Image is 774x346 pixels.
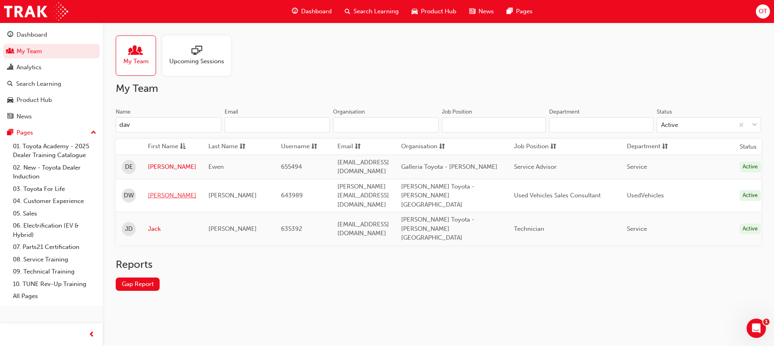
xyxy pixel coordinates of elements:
a: pages-iconPages [500,3,539,20]
img: Trak [4,2,68,21]
span: [EMAIL_ADDRESS][DOMAIN_NAME] [337,221,389,237]
a: 03. Toyota For Life [10,183,100,195]
a: 01. Toyota Academy - 2025 Dealer Training Catalogue [10,140,100,162]
h2: My Team [116,82,761,95]
a: My Team [116,35,162,76]
span: [PERSON_NAME] Toyota - [PERSON_NAME][GEOGRAPHIC_DATA] [401,183,474,208]
span: 655494 [281,163,302,170]
button: Usernamesorting-icon [281,142,325,152]
th: Status [740,142,757,151]
div: Status [657,108,672,116]
span: sorting-icon [439,142,445,152]
span: down-icon [752,120,757,131]
span: sorting-icon [239,142,246,152]
span: [EMAIL_ADDRESS][DOMAIN_NAME] [337,159,389,175]
span: [PERSON_NAME] [208,225,257,232]
a: 10. TUNE Rev-Up Training [10,278,100,290]
div: Dashboard [17,30,47,39]
div: Job Position [442,108,472,116]
div: Name [116,108,131,116]
span: Username [281,142,310,152]
button: Last Namesorting-icon [208,142,253,152]
a: guage-iconDashboard [285,3,338,20]
input: Job Position [442,117,546,133]
a: news-iconNews [463,3,500,20]
span: Search Learning [354,7,399,16]
span: sorting-icon [311,142,317,152]
span: chart-icon [7,64,13,71]
a: car-iconProduct Hub [405,3,463,20]
div: Analytics [17,63,42,72]
div: Organisation [333,108,365,116]
span: search-icon [345,6,350,17]
span: news-icon [469,6,475,17]
span: OT [759,7,767,16]
span: Organisation [401,142,437,152]
span: Upcoming Sessions [169,57,224,66]
div: Search Learning [16,79,61,89]
a: 08. Service Training [10,253,100,266]
button: Pages [3,125,100,140]
span: sorting-icon [550,142,556,152]
span: Service [627,163,647,170]
span: guage-icon [7,31,13,39]
a: 07. Parts21 Certification [10,241,100,253]
span: car-icon [7,97,13,104]
span: [PERSON_NAME] Toyota - [PERSON_NAME][GEOGRAPHIC_DATA] [401,216,474,241]
span: pages-icon [507,6,513,17]
a: 05. Sales [10,207,100,220]
span: guage-icon [292,6,298,17]
span: Last Name [208,142,238,152]
span: UsedVehicles [627,192,664,199]
a: 09. Technical Training [10,265,100,278]
span: Service Advisor [514,163,557,170]
input: Organisation [333,117,439,133]
span: prev-icon [89,330,95,340]
span: Email [337,142,353,152]
a: Jack [148,224,196,234]
a: All Pages [10,290,100,302]
span: people-icon [131,46,141,57]
span: sessionType_ONLINE_URL-icon [191,46,202,57]
span: News [479,7,494,16]
a: 02. New - Toyota Dealer Induction [10,162,100,183]
a: News [3,109,100,124]
span: My Team [123,57,149,66]
a: Product Hub [3,93,100,108]
a: 06. Electrification (EV & Hybrid) [10,220,100,241]
span: DW [124,191,134,200]
div: Email [225,108,238,116]
div: Active [661,120,678,130]
button: First Nameasc-icon [148,142,192,152]
span: Technician [514,225,544,232]
a: [PERSON_NAME] [148,162,196,172]
span: 643989 [281,192,303,199]
a: Upcoming Sessions [162,35,237,76]
input: Email [225,117,330,133]
span: 1 [763,319,770,325]
span: news-icon [7,113,13,120]
button: OT [756,4,770,19]
span: car-icon [412,6,418,17]
a: search-iconSearch Learning [338,3,405,20]
a: [PERSON_NAME] [148,191,196,200]
h2: Reports [116,258,761,271]
span: Product Hub [421,7,456,16]
span: [PERSON_NAME][EMAIL_ADDRESS][DOMAIN_NAME] [337,183,389,208]
span: [PERSON_NAME] [208,192,257,199]
span: people-icon [7,48,13,55]
span: Job Position [514,142,549,152]
a: Analytics [3,60,100,75]
a: 04. Customer Experience [10,195,100,207]
div: Product Hub [17,95,52,105]
button: Emailsorting-icon [337,142,382,152]
span: Service [627,225,647,232]
span: Pages [516,7,533,16]
a: Dashboard [3,27,100,42]
button: Departmentsorting-icon [627,142,671,152]
input: Department [549,117,653,133]
div: Active [740,190,761,201]
div: Active [740,162,761,172]
button: Job Positionsorting-icon [514,142,558,152]
span: Dashboard [301,7,332,16]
